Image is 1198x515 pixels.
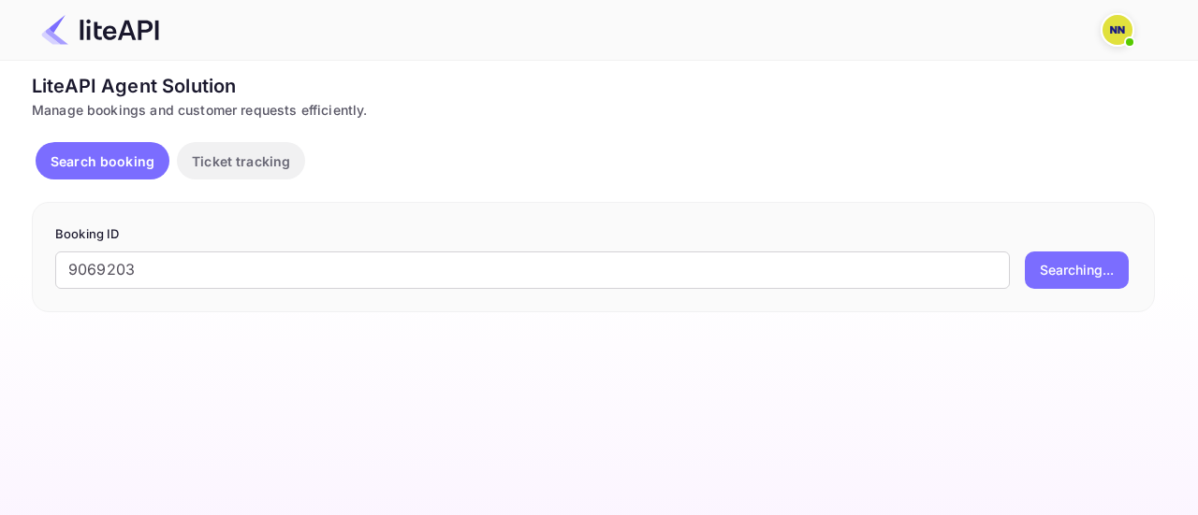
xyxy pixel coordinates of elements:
div: LiteAPI Agent Solution [32,72,1155,100]
img: N/A N/A [1103,15,1132,45]
button: Searching... [1025,251,1129,289]
p: Search booking [51,151,154,171]
img: LiteAPI Logo [41,15,159,45]
p: Booking ID [55,225,1132,244]
p: Ticket tracking [192,151,290,171]
div: Manage bookings and customer requests efficiently. [32,100,1155,120]
input: Enter Booking ID (e.g., 63782194) [55,251,1010,289]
